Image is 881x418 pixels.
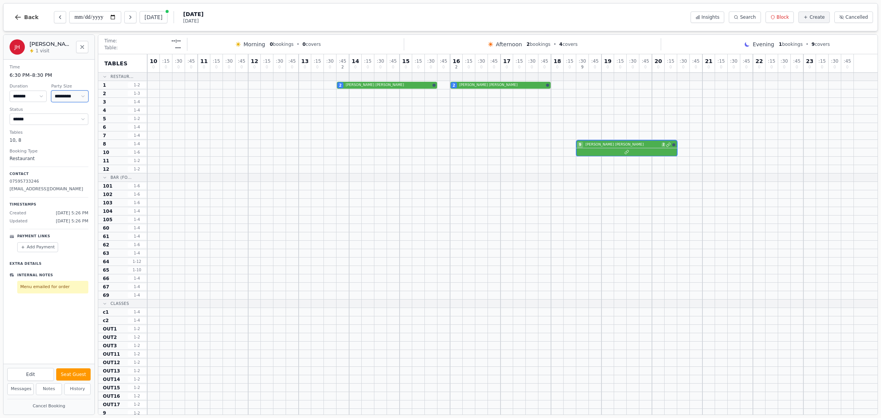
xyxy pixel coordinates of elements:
[128,259,146,264] span: 1 - 12
[10,64,88,71] dt: Time
[302,41,321,47] span: covers
[190,65,192,69] span: 0
[54,11,66,23] button: Previous day
[10,107,88,113] dt: Status
[834,65,836,69] span: 0
[468,65,470,69] span: 0
[377,59,384,63] span: : 30
[743,59,750,63] span: : 45
[389,59,397,63] span: : 45
[103,284,109,290] span: 67
[10,148,88,155] dt: Booking Type
[270,42,273,47] span: 0
[642,59,649,63] span: : 45
[364,59,371,63] span: : 15
[103,166,109,172] span: 12
[128,200,146,206] span: 1 - 6
[367,65,369,69] span: 0
[165,65,167,69] span: 0
[103,360,120,366] span: OUT12
[128,385,146,390] span: 1 - 2
[604,58,611,64] span: 19
[251,58,258,64] span: 12
[314,59,321,63] span: : 15
[729,11,761,23] button: Search
[103,99,106,105] span: 3
[297,41,299,47] span: •
[104,38,117,44] span: Time:
[304,65,306,69] span: 0
[103,267,109,273] span: 65
[10,155,88,162] dd: Restaurant
[263,59,270,63] span: : 15
[619,65,621,69] span: 0
[128,284,146,290] span: 1 - 4
[569,65,571,69] span: 0
[808,65,811,69] span: 0
[809,14,825,20] span: Create
[554,41,556,47] span: •
[128,275,146,281] span: 1 - 4
[506,65,508,69] span: 0
[253,65,255,69] span: 0
[414,59,422,63] span: : 15
[541,59,548,63] span: : 45
[427,59,434,63] span: : 30
[64,383,91,395] button: History
[707,65,710,69] span: 0
[581,65,584,69] span: 9
[720,65,722,69] span: 0
[175,59,182,63] span: : 30
[616,59,624,63] span: : 15
[705,58,712,64] span: 21
[150,58,157,64] span: 10
[531,65,533,69] span: 0
[171,38,181,44] span: --:--
[128,267,146,273] span: 1 - 10
[111,74,133,79] span: Restaur...
[17,273,53,278] p: Internal Notes
[128,326,146,332] span: 1 - 2
[104,45,118,51] span: Table:
[103,393,120,399] span: OUT16
[682,65,684,69] span: 0
[695,65,697,69] span: 0
[667,59,674,63] span: : 15
[103,158,109,164] span: 11
[128,351,146,357] span: 1 - 2
[128,318,146,323] span: 1 - 4
[339,83,342,88] span: 2
[405,65,407,69] span: 0
[103,183,112,189] span: 101
[266,65,268,69] span: 0
[103,242,109,248] span: 62
[103,259,109,265] span: 64
[103,326,117,332] span: OUT1
[20,284,85,290] p: Menu emailed for order
[453,58,460,64] span: 16
[128,217,146,222] span: 1 - 4
[10,83,47,90] dt: Duration
[831,59,838,63] span: : 30
[691,11,725,23] button: Insights
[128,250,146,256] span: 1 - 4
[518,65,520,69] span: 0
[128,334,146,340] span: 1 - 2
[128,107,146,113] span: 1 - 4
[103,208,112,214] span: 104
[36,383,62,395] button: Notes
[103,116,106,122] span: 5
[326,59,333,63] span: : 30
[780,59,788,63] span: : 30
[103,334,117,340] span: OUT2
[579,142,582,147] span: 9
[103,200,112,206] span: 103
[278,65,281,69] span: 0
[128,393,146,399] span: 1 - 2
[183,10,203,18] span: [DATE]
[29,40,72,48] h2: [PERSON_NAME] [PERSON_NAME]
[632,65,634,69] span: 0
[183,18,203,24] span: [DATE]
[845,14,868,20] span: Cancelled
[10,210,26,217] span: Created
